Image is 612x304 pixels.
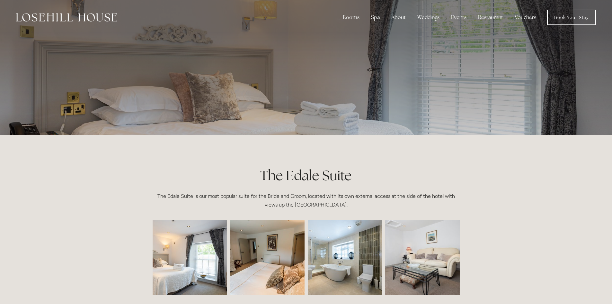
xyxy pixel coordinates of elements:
[412,11,445,24] div: Weddings
[16,13,117,22] img: Losehill House
[366,11,385,24] div: Spa
[289,220,401,295] img: losehill-35.jpg
[119,220,231,295] img: losehill-22.jpg
[338,11,365,24] div: Rooms
[386,11,411,24] div: About
[473,11,508,24] div: Restaurant
[367,220,478,295] img: edale lounge_crop.jpg
[211,220,323,295] img: 20210514-14470342-LHH-hotel-photos-HDR.jpg
[510,11,541,24] a: Vouchers
[153,166,460,185] h1: The Edale Suite
[446,11,472,24] div: Events
[547,10,596,25] a: Book Your Stay
[153,192,460,209] p: The Edale Suite is our most popular suite for the Bride and Groom, located with its own external ...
